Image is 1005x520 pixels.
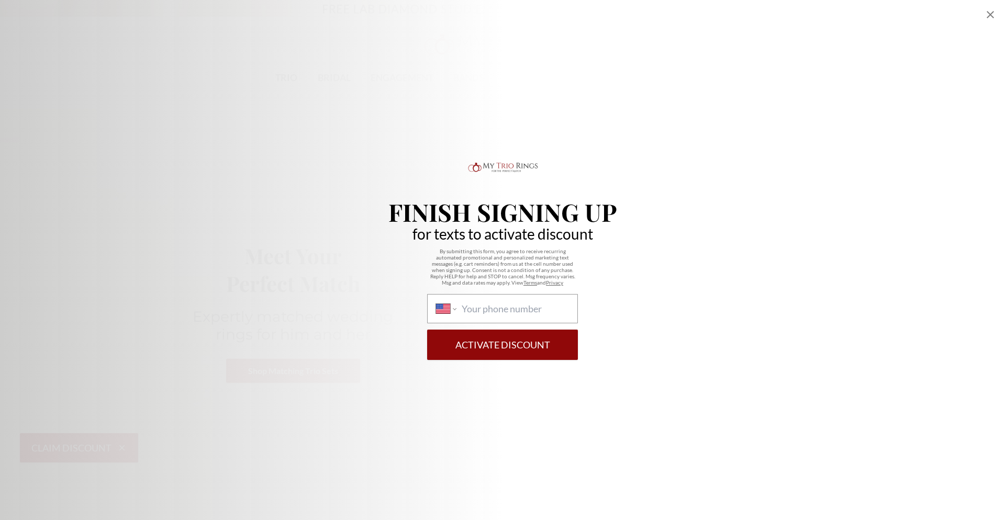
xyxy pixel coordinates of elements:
div: Close popup [984,8,997,21]
a: Terms [523,279,537,286]
a: Privacy [546,279,563,286]
button: Activate Discount [427,330,578,360]
p: By submitting this form, you agree to receive recurring automated promotional and personalized ma... [427,248,578,286]
p: for texts to activate discount [412,228,593,240]
img: Logo [466,160,539,175]
p: Finish Signing Up [388,200,617,224]
input: Phone number country [462,303,569,314]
